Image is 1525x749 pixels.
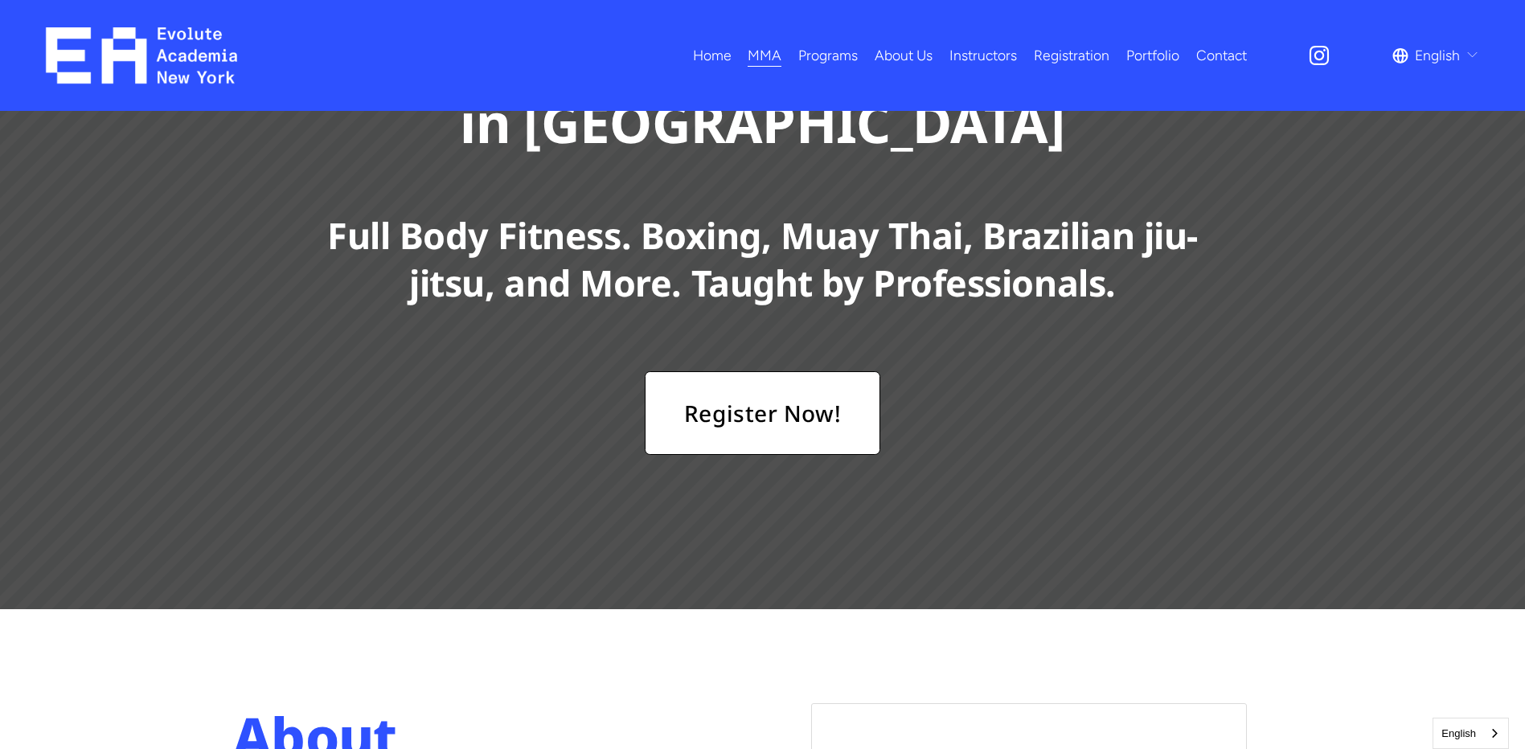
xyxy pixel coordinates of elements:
a: About Us [875,42,933,70]
div: language picker [1392,42,1479,70]
img: EA [46,27,238,84]
a: Portfolio [1126,42,1179,70]
span: MMA [748,43,781,68]
a: Instagram [1307,43,1331,68]
strong: Full Body Fitness. Boxing, Muay Thai, Brazilian jiu-jitsu, and More. Taught by Professionals. [327,211,1198,306]
a: Home [693,42,732,70]
a: Contact [1196,42,1247,70]
a: Register Now! [645,371,880,455]
a: folder dropdown [798,42,858,70]
a: Registration [1034,42,1109,70]
span: English [1415,43,1460,68]
span: Programs [798,43,858,68]
a: Instructors [949,42,1017,70]
aside: Language selected: English [1433,718,1509,749]
a: English [1433,718,1508,748]
a: folder dropdown [748,42,781,70]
